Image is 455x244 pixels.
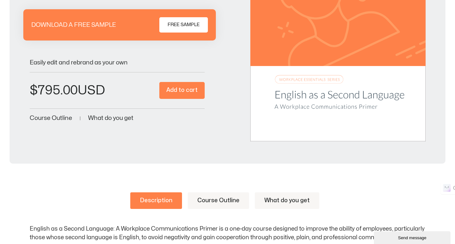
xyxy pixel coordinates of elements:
[30,225,426,242] p: English as a Second Language: A Workplace Communications Primer is a one-day course designed to i...
[168,21,200,29] span: FREE SAMPLE
[31,22,116,28] p: DOWNLOAD A FREE SAMPLE
[30,84,38,97] span: $
[374,230,452,244] iframe: chat widget
[30,60,205,66] p: Easily edit and rebrand as your own
[130,192,182,209] a: Description
[30,84,78,97] bdi: 795.00
[88,115,133,121] a: What do you get
[159,82,205,99] button: Add to cart
[159,17,208,33] a: FREE SAMPLE
[30,115,72,121] a: Course Outline
[255,192,319,209] a: What do you get
[188,192,249,209] a: Course Outline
